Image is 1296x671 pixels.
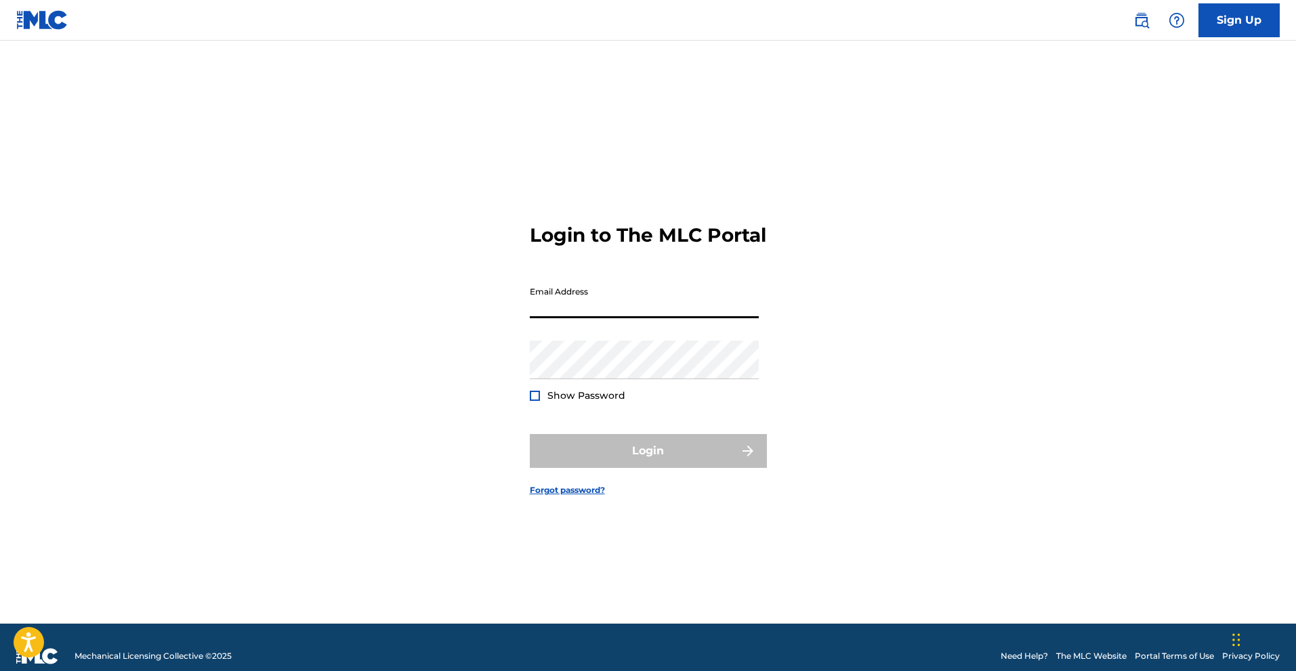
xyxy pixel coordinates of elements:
[1128,7,1155,34] a: Public Search
[16,10,68,30] img: MLC Logo
[1056,650,1127,662] a: The MLC Website
[1135,650,1214,662] a: Portal Terms of Use
[530,484,605,496] a: Forgot password?
[1133,12,1150,28] img: search
[530,223,766,247] h3: Login to The MLC Portal
[1228,606,1296,671] iframe: Chat Widget
[1222,650,1280,662] a: Privacy Policy
[1232,620,1240,660] div: Drag
[16,648,58,664] img: logo
[547,389,625,402] span: Show Password
[1198,3,1280,37] a: Sign Up
[75,650,232,662] span: Mechanical Licensing Collective © 2025
[1001,650,1048,662] a: Need Help?
[1169,12,1185,28] img: help
[1163,7,1190,34] div: Help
